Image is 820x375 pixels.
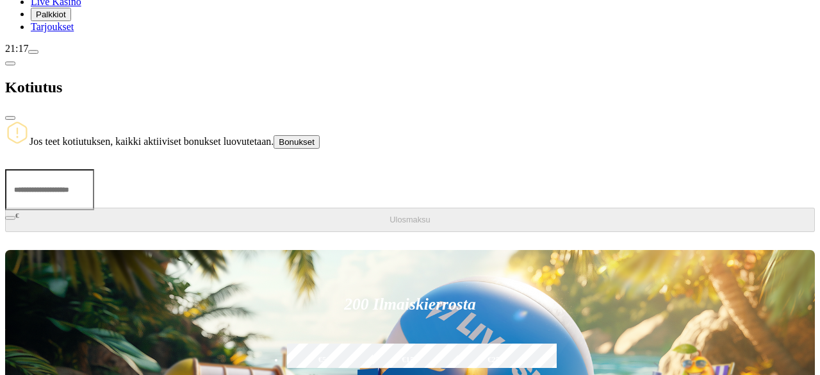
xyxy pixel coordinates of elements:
button: Bonukset [274,135,320,149]
span: Bonukset [279,137,315,147]
button: Ulosmaksu [5,208,815,232]
span: Jos teet kotiutuksen, kaikki aktiiviset bonukset luovutetaan. [29,136,274,147]
button: chevron-left icon [5,62,15,65]
span: 21:17 [5,43,28,54]
span: Ulosmaksu [389,215,430,224]
button: Palkkiot [31,8,71,21]
button: close [5,116,15,120]
a: Tarjoukset [31,21,74,32]
h2: Kotiutus [5,79,815,96]
button: menu [28,50,38,54]
span: Palkkiot [36,10,66,19]
img: Notification icon [5,121,29,145]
